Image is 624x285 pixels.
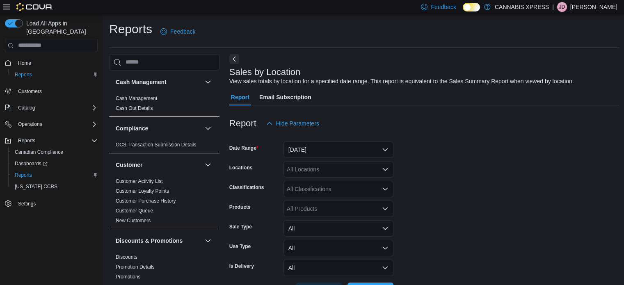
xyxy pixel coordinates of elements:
p: | [552,2,554,12]
span: Feedback [431,3,456,11]
button: Reports [15,136,39,146]
a: Customer Purchase History [116,198,176,204]
span: Customers [15,86,98,96]
span: Catalog [18,105,35,111]
h3: Customer [116,161,142,169]
button: Cash Management [203,77,213,87]
button: Settings [2,197,101,209]
a: Promotion Details [116,264,155,270]
span: Reports [15,71,32,78]
span: Hide Parameters [276,119,319,128]
button: Open list of options [382,186,389,192]
a: Cash Management [116,96,157,101]
nav: Complex example [5,54,98,231]
button: Compliance [203,123,213,133]
a: Dashboards [8,158,101,169]
h3: Discounts & Promotions [116,237,183,245]
button: Reports [8,69,101,80]
span: Reports [15,136,98,146]
button: Canadian Compliance [8,146,101,158]
span: Operations [15,119,98,129]
span: Canadian Compliance [15,149,63,155]
div: Compliance [109,140,219,153]
a: Reports [11,70,35,80]
span: Canadian Compliance [11,147,98,157]
span: Reports [11,170,98,180]
input: Dark Mode [463,3,480,11]
button: Open list of options [382,166,389,173]
label: Classifications [229,184,264,191]
a: Reports [11,170,35,180]
p: [PERSON_NAME] [570,2,617,12]
span: Reports [18,137,35,144]
button: Discounts & Promotions [203,236,213,246]
h3: Cash Management [116,78,167,86]
button: Hide Parameters [263,115,322,132]
span: Catalog [15,103,98,113]
a: Customer Loyalty Points [116,188,169,194]
button: All [283,240,393,256]
h3: Compliance [116,124,148,132]
button: Reports [2,135,101,146]
span: Dashboards [11,159,98,169]
a: Customer Activity List [116,178,163,184]
a: OCS Transaction Submission Details [116,142,197,148]
label: Date Range [229,145,258,151]
button: All [283,220,393,237]
span: JD [559,2,565,12]
label: Use Type [229,243,251,250]
button: Reports [8,169,101,181]
span: Operations [18,121,42,128]
span: Email Subscription [259,89,311,105]
label: Locations [229,164,253,171]
button: Customer [116,161,201,169]
span: New Customers [116,217,151,224]
a: Discounts [116,254,137,260]
button: Catalog [2,102,101,114]
a: [US_STATE] CCRS [11,182,61,192]
button: [US_STATE] CCRS [8,181,101,192]
span: Customer Activity List [116,178,163,185]
a: Dashboards [11,159,51,169]
a: Cash Out Details [116,105,153,111]
button: Home [2,57,101,69]
span: Settings [18,201,36,207]
p: CANNABIS XPRESS [495,2,549,12]
div: Discounts & Promotions [109,252,219,285]
span: Dashboards [15,160,48,167]
span: Reports [15,172,32,178]
button: Compliance [116,124,201,132]
button: Next [229,54,239,64]
button: Catalog [15,103,38,113]
div: Jordan Desilva [557,2,567,12]
label: Is Delivery [229,263,254,269]
div: Cash Management [109,93,219,116]
button: Customer [203,160,213,170]
h3: Report [229,119,256,128]
a: Settings [15,199,39,209]
h3: Sales by Location [229,67,301,77]
label: Products [229,204,251,210]
button: Discounts & Promotions [116,237,201,245]
a: Promotions [116,274,141,280]
a: Canadian Compliance [11,147,66,157]
button: Customers [2,85,101,97]
label: Sale Type [229,223,252,230]
a: Customer Queue [116,208,153,214]
a: Feedback [157,23,199,40]
a: Home [15,58,34,68]
span: Settings [15,198,98,208]
span: Load All Apps in [GEOGRAPHIC_DATA] [23,19,98,36]
span: Report [231,89,249,105]
button: All [283,260,393,276]
span: Home [18,60,31,66]
span: Home [15,58,98,68]
a: New Customers [116,218,151,223]
span: Washington CCRS [11,182,98,192]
